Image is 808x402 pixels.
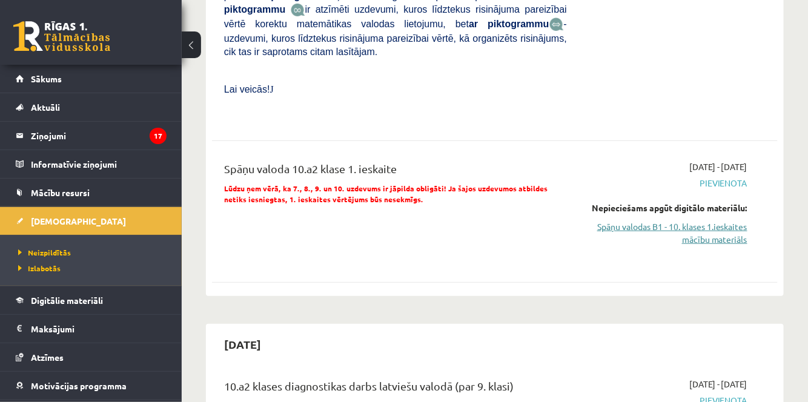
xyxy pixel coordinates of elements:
a: Mācību resursi [16,179,167,206]
img: JfuEzvunn4EvwAAAAASUVORK5CYII= [291,3,305,17]
a: Maksājumi [16,315,167,343]
span: Digitālie materiāli [31,295,103,306]
div: 10.a2 klases diagnostikas darbs latviešu valodā (par 9. klasi) [224,378,567,400]
legend: Ziņojumi [31,122,167,150]
span: Lai veicās! [224,84,270,94]
span: Lūdzu ņem vērā, ka 7., 8., 9. un 10. uzdevums ir jāpilda obligāti! Ja šajos uzdevumos atbildes ne... [224,183,548,204]
a: Motivācijas programma [16,372,167,400]
b: ar piktogrammu [469,19,549,29]
a: Atzīmes [16,343,167,371]
span: Aktuāli [31,102,60,113]
span: Neizpildītās [18,248,71,257]
h2: [DATE] [212,330,273,358]
span: Motivācijas programma [31,380,127,391]
span: - uzdevumi, kuros līdztekus risinājuma pareizībai vērtē, kā organizēts risinājums, cik tas ir sap... [224,19,567,57]
i: 17 [150,128,167,144]
legend: Informatīvie ziņojumi [31,150,167,178]
div: Spāņu valoda 10.a2 klase 1. ieskaite [224,160,567,183]
a: Ziņojumi17 [16,122,167,150]
a: Digitālie materiāli [16,286,167,314]
img: wKvN42sLe3LLwAAAABJRU5ErkJggg== [549,18,564,31]
a: Neizpildītās [18,247,170,258]
span: [DEMOGRAPHIC_DATA] [31,216,126,226]
div: Nepieciešams apgūt digitālo materiālu: [585,202,747,214]
legend: Maksājumi [31,315,167,343]
span: [DATE] - [DATE] [689,160,747,173]
a: Izlabotās [18,263,170,274]
span: Sākums [31,73,62,84]
span: Mācību resursi [31,187,90,198]
span: Izlabotās [18,263,61,273]
span: Atzīmes [31,352,64,363]
a: Spāņu valodas B1 - 10. klases 1.ieskaites mācību materiāls [585,220,747,246]
span: J [270,84,274,94]
a: Informatīvie ziņojumi [16,150,167,178]
a: Rīgas 1. Tālmācības vidusskola [13,21,110,51]
a: [DEMOGRAPHIC_DATA] [16,207,167,235]
a: Aktuāli [16,93,167,121]
a: Sākums [16,65,167,93]
span: [DATE] - [DATE] [689,378,747,390]
span: Pievienota [585,177,747,189]
span: ir atzīmēti uzdevumi, kuros līdztekus risinājuma pareizībai vērtē korektu matemātikas valodas lie... [224,4,567,29]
